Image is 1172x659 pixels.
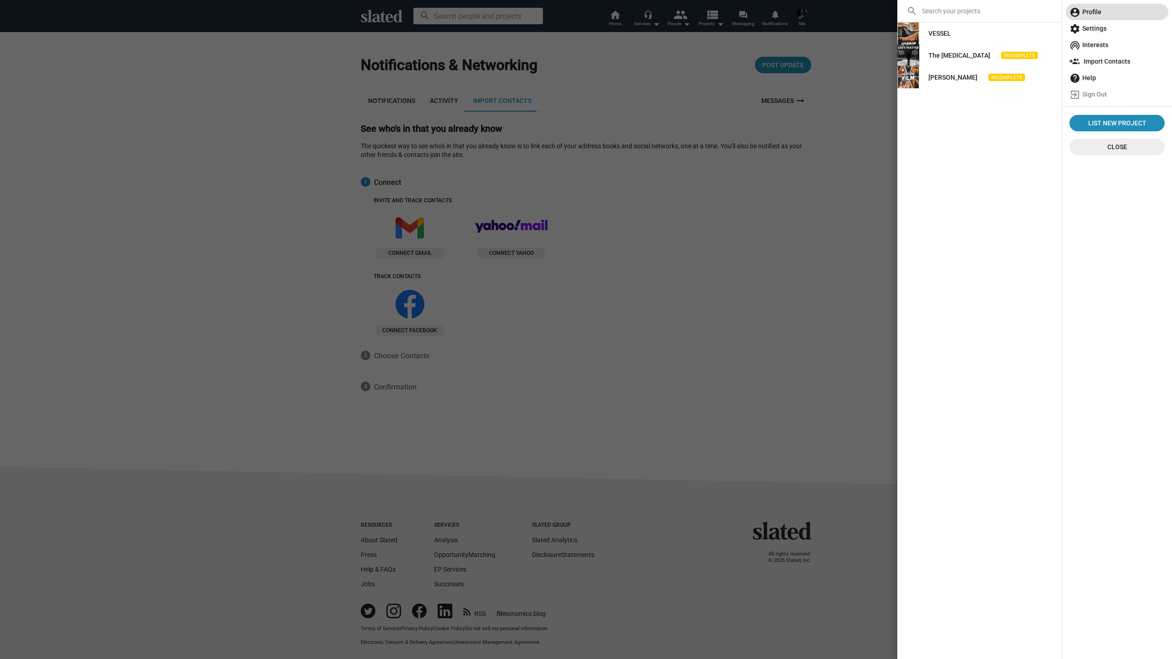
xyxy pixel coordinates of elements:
[906,5,917,16] mat-icon: search
[928,25,951,42] div: VESSEL
[1069,4,1165,20] span: Profile
[1073,115,1161,131] span: List New Project
[1069,89,1080,100] mat-icon: exit_to_app
[90,156,113,178] span: disappointed reaction
[1069,115,1165,131] a: List New Project
[1066,70,1168,86] a: Help
[1069,7,1080,18] mat-icon: account_circle
[897,44,919,66] img: The Grey Matter
[67,156,90,178] span: neutral face reaction
[1066,53,1168,70] a: Import Contacts
[1069,40,1080,51] mat-icon: wifi_tethering
[36,92,66,99] a: ACTIVATE
[921,47,998,64] a: The [MEDICAL_DATA]
[1069,23,1080,34] mat-icon: settings
[1077,139,1157,155] span: Close
[71,158,86,176] span: 😐
[1069,70,1165,86] span: Help
[1001,52,1038,59] span: INCOMPLETE
[1066,20,1168,37] a: Settings
[70,101,102,108] b: 35% OFF
[48,158,63,176] span: 😄
[897,22,919,44] img: VESSEL
[928,69,977,86] div: [PERSON_NAME]
[897,66,919,88] img: Felix Culpa
[33,15,52,22] span: Jordan
[928,47,990,64] div: The [MEDICAL_DATA]
[11,11,26,26] img: Profile image for Jordan
[988,74,1025,81] span: INCOMPLETE
[44,156,67,178] span: smile reaction
[921,25,958,42] a: VESSEL
[1069,53,1165,70] span: Import Contacts
[1069,139,1165,155] button: Close
[1066,4,1168,20] a: Profile
[1069,86,1165,103] span: Sign Out
[1066,37,1168,53] a: Interests
[11,33,145,42] div: Hi, [PERSON_NAME].
[1069,37,1165,53] span: Interests
[93,158,109,176] span: 😞
[1069,20,1165,37] span: Settings
[921,69,985,86] a: [PERSON_NAME]
[11,47,145,119] div: Nice work listing your project! A whole new way of moving your project forward awaits. The next s...
[1066,86,1168,103] a: Sign Out
[1069,73,1080,84] mat-icon: help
